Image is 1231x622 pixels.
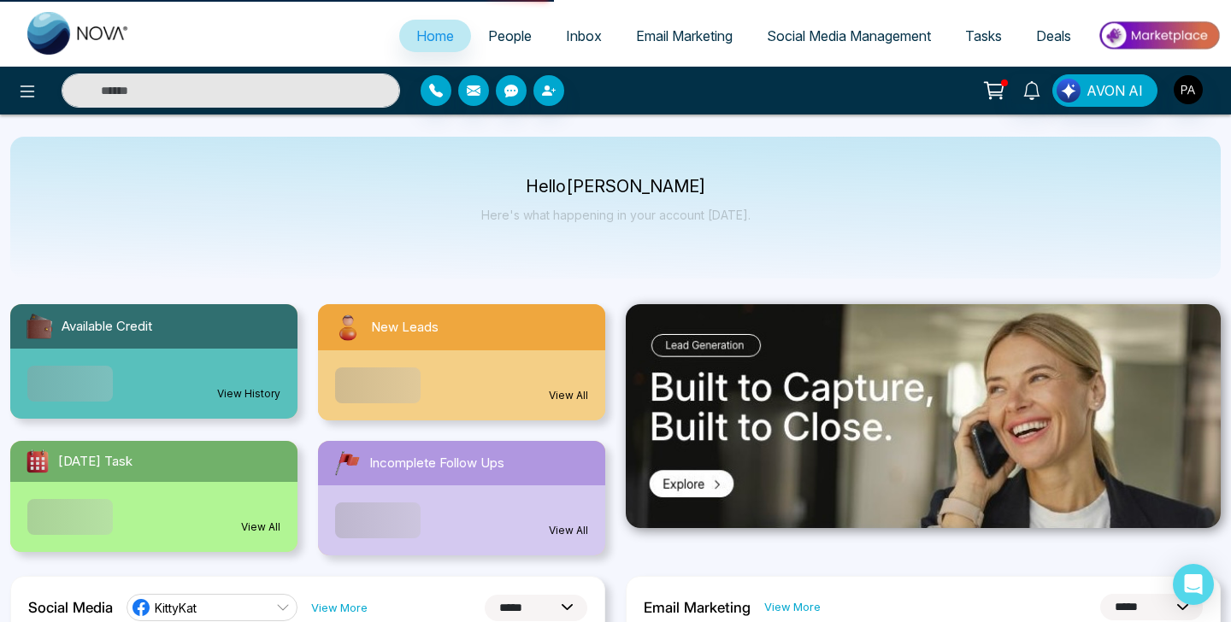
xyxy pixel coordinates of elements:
a: Deals [1019,20,1088,52]
a: New LeadsView All [308,304,615,420]
a: Social Media Management [750,20,948,52]
img: todayTask.svg [24,448,51,475]
p: Here's what happening in your account [DATE]. [481,208,751,222]
span: Available Credit [62,317,152,337]
span: Incomplete Follow Ups [369,454,504,473]
span: [DATE] Task [58,452,133,472]
a: View All [549,523,588,538]
span: Tasks [965,27,1002,44]
a: Email Marketing [619,20,750,52]
img: Market-place.gif [1097,16,1221,55]
span: People [488,27,532,44]
div: Open Intercom Messenger [1173,564,1214,605]
span: Home [416,27,454,44]
span: Social Media Management [767,27,931,44]
a: Inbox [549,20,619,52]
a: View More [764,599,821,615]
img: newLeads.svg [332,311,364,343]
a: View History [217,386,280,402]
span: KittyKat [155,600,197,616]
a: View All [549,388,588,403]
span: Email Marketing [636,27,733,44]
button: AVON AI [1052,74,1157,107]
p: Hello [PERSON_NAME] [481,179,751,194]
a: Incomplete Follow UpsView All [308,441,615,555]
span: Deals [1036,27,1071,44]
img: followUps.svg [332,448,362,478]
a: View All [241,519,280,535]
h2: Social Media [28,599,113,616]
img: User Avatar [1174,75,1203,104]
a: View More [311,600,368,616]
img: availableCredit.svg [24,311,55,342]
img: Lead Flow [1057,79,1081,103]
a: Home [399,20,471,52]
a: Tasks [948,20,1019,52]
img: Nova CRM Logo [27,12,130,55]
img: . [626,304,1221,528]
span: AVON AI [1087,80,1143,101]
span: Inbox [566,27,602,44]
span: New Leads [371,318,439,337]
h2: Email Marketing [644,599,751,616]
a: People [471,20,549,52]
